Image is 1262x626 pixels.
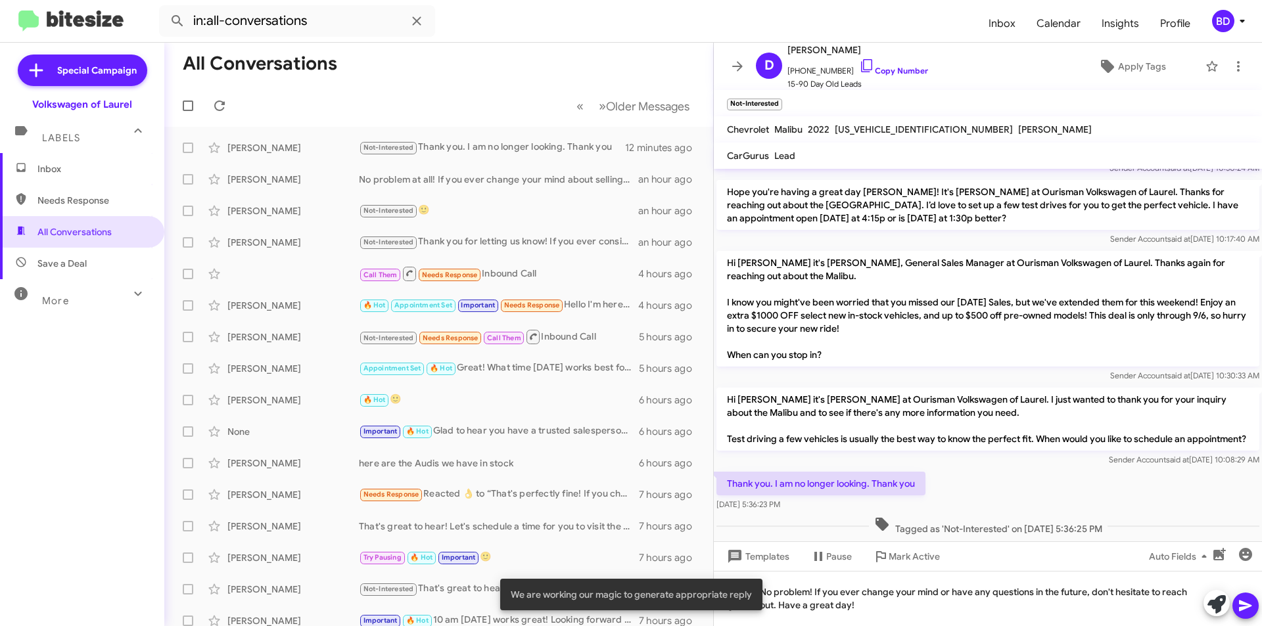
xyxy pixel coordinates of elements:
span: Sender Account [DATE] 10:30:33 AM [1110,370,1259,380]
div: [PERSON_NAME] [227,362,359,375]
span: Not-Interested [363,334,414,342]
span: Older Messages [606,99,689,114]
div: 7 hours ago [639,488,703,501]
button: Next [591,93,697,120]
div: 7 hours ago [639,520,703,533]
span: CarGurus [727,150,769,162]
div: Inbound Call [359,265,638,282]
span: said at [1167,370,1190,380]
span: 🔥 Hot [406,427,429,436]
span: 2022 [808,123,830,135]
button: BD [1201,10,1248,32]
div: Hello I'm here working with DJ on the 2021 [PERSON_NAME] [359,298,638,313]
div: [PERSON_NAME] [227,393,359,407]
span: Labels [42,132,80,144]
span: D [764,55,774,76]
button: Mark Active [862,545,950,568]
span: 🔥 Hot [410,553,432,562]
span: Sender Account [DATE] 10:08:29 AM [1109,455,1259,464]
div: [PERSON_NAME] [227,204,359,217]
div: 5 hours ago [639,330,703,344]
p: Hi [PERSON_NAME] it's [PERSON_NAME] at Ourisman Volkswagen of Laurel. I just wanted to thank you ... [716,388,1259,451]
a: Copy Number [859,66,928,76]
div: [PERSON_NAME] [227,141,359,154]
span: Save a Deal [37,257,87,270]
div: an hour ago [638,236,703,249]
span: Lead [774,150,795,162]
div: 6 hours ago [639,425,703,438]
div: [PERSON_NAME] [227,520,359,533]
div: That's great to hear! [359,581,639,596]
div: Reacted 👌 to “That's perfectly fine! If you change your mind or have any questions about selling ... [359,487,639,502]
span: Needs Response [37,194,149,207]
div: an hour ago [638,173,703,186]
span: [DATE] 5:36:23 PM [716,499,780,509]
div: 7 hours ago [639,551,703,564]
span: said at [1167,234,1190,244]
span: [PERSON_NAME] [787,42,928,58]
a: Calendar [1026,5,1091,43]
span: Not-Interested [363,585,414,593]
p: Hope you're having a great day [PERSON_NAME]! It's [PERSON_NAME] at Ourisman Volkswagen of Laurel... [716,180,1259,230]
div: here are the Audis we have in stock [359,457,639,470]
div: That's great to hear! Let's schedule a time for you to visit the dealership so we can discuss the... [359,520,639,533]
span: Malibu [774,123,803,135]
span: Inbox [37,162,149,175]
input: Search [159,5,435,37]
span: Chevrolet [727,123,769,135]
div: [PERSON_NAME] [227,583,359,596]
nav: Page navigation example [569,93,697,120]
span: Special Campaign [57,64,137,77]
a: Insights [1091,5,1150,43]
span: 15-90 Day Old Leads [787,78,928,91]
span: Needs Response [422,271,478,279]
div: 6 hours ago [639,457,703,470]
span: Tagged as 'Not-Interested' on [DATE] 5:36:25 PM [869,516,1108,535]
div: 🙂 [359,392,639,407]
span: Not-Interested [363,206,414,215]
span: Needs Response [423,334,479,342]
span: Not-Interested [363,143,414,152]
span: Sender Account [DATE] 10:17:40 AM [1110,234,1259,244]
span: Templates [724,545,789,568]
span: Needs Response [363,490,419,499]
div: BD [1212,10,1234,32]
a: Inbox [978,5,1026,43]
span: More [42,295,69,307]
span: said at [1166,455,1189,464]
span: Mark Active [889,545,940,568]
span: [US_VEHICLE_IDENTIFICATION_NUMBER] [835,123,1013,135]
div: 🙂 [359,550,639,565]
span: Needs Response [504,301,560,309]
span: « [576,98,584,114]
div: [PERSON_NAME] [227,173,359,186]
div: [PERSON_NAME] [227,551,359,564]
span: Call Them [363,271,398,279]
span: 🔥 Hot [406,616,429,625]
div: [PERSON_NAME] [227,330,359,344]
button: Previous [569,93,592,120]
span: Not-Interested [363,238,414,246]
p: Thank you. I am no longer looking. Thank you [716,472,925,495]
span: 🔥 Hot [363,395,386,404]
div: No problem at all! If you ever change your mind about selling your vehicle or have any questions,... [359,173,638,186]
div: Glad to hear you have a trusted salesperson! If you need assistance feel free to reach out. We’re... [359,424,639,439]
span: Pause [826,545,852,568]
div: No problem! If you ever change your mind or have any questions in the future, don't hesitate to r... [714,571,1262,626]
h1: All Conversations [183,53,337,74]
div: 5 hours ago [639,362,703,375]
div: Inbound Call [359,328,639,345]
small: Not-Interested [727,99,782,110]
div: 4 hours ago [638,299,703,312]
span: 🔥 Hot [430,364,452,372]
span: Appointment Set [394,301,452,309]
span: Important [461,301,495,309]
a: Profile [1150,5,1201,43]
button: Apply Tags [1064,55,1199,78]
span: 🔥 Hot [363,301,386,309]
div: 6 hours ago [639,393,703,407]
